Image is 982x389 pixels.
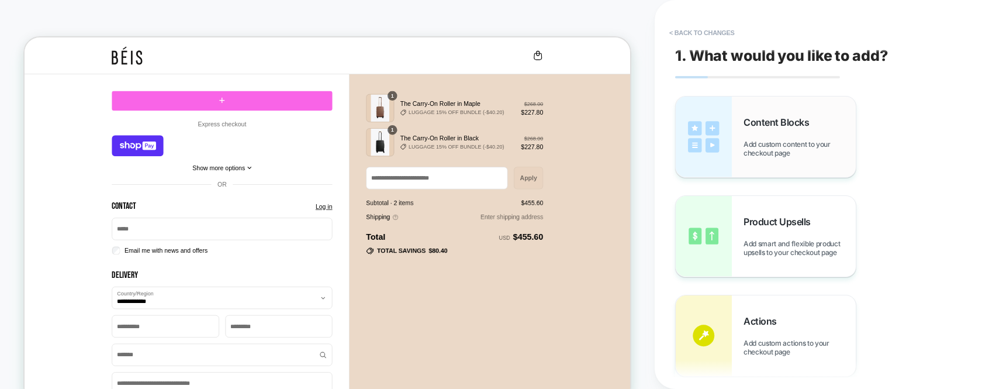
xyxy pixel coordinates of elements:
[127,278,244,291] label: Email me with news and offers
[744,140,856,157] span: Add custom content to your checkout page
[192,130,261,159] iframe: Pay with PayPal
[608,235,691,244] span: Enter shipping address
[231,110,296,122] h3: Express checkout
[267,130,336,159] iframe: Pay with Amazon Pay
[677,17,691,31] a: Cart
[501,128,653,140] p: The Carry-On Roller in Black
[662,140,691,152] p: $227.80
[257,191,269,201] span: OR
[512,140,653,151] p: LUGGAGE 15% OFF BUNDLE (-$40.20)
[744,239,856,257] span: Add smart and flexible product upsells to your checkout page
[342,130,411,159] iframe: Pay with Google Pay
[662,216,691,225] span: $455.60
[455,71,691,160] section: Shopping cart
[455,260,481,272] strong: Total
[675,47,888,64] span: 1. What would you like to add?
[489,118,493,129] span: 1
[455,75,493,113] img: The Carry-On Roller in Maple
[388,220,410,232] a: Log in
[224,168,303,180] button: Show more options
[512,95,653,105] p: LUGGAGE 15% OFF BUNDLE (-$40.20)
[116,110,410,180] section: Express checkout
[662,94,691,106] p: $227.80
[744,339,856,356] span: Add custom actions to your checkout page
[744,315,783,327] span: Actions
[632,263,647,271] span: USD
[744,116,815,128] span: Content Blocks
[116,71,410,291] section: Contact
[455,233,487,246] span: Shipping
[666,84,691,94] s: $268.00
[651,258,691,275] strong: $455.60
[455,216,518,225] span: Subtotal · 2 items
[116,309,410,324] h2: Delivery
[116,130,185,159] a: Shop Pay
[489,73,493,83] span: 1
[539,278,564,291] strong: $80.40
[470,278,535,291] strong: TOTAL SAVINGS
[663,23,741,42] button: < Back to changes
[455,121,493,159] img: The Carry-On Roller in Black
[744,216,817,228] span: Product Upsells
[116,218,149,232] h2: Contact
[666,129,691,140] s: $268.00
[501,82,653,95] p: The Carry-On Roller in Maple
